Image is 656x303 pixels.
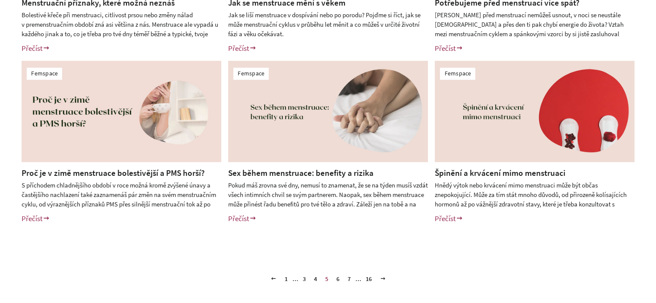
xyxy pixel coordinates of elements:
img: Sex během menstruace: benefity a rizika [228,61,428,162]
a: Přečíst [228,214,257,223]
img: Proč je v zimě menstruace bolestivější a PMS horší? [22,61,221,162]
a: Přečíst [435,44,463,53]
a: 16 [362,272,375,285]
a: Špinění a krvácení mimo menstruaci [435,168,565,178]
a: Přečíst [435,214,463,223]
a: Femspace [238,69,264,77]
a: Přečíst [22,44,50,53]
img: Špinění a krvácení mimo menstruaci [435,61,634,162]
span: … [292,276,298,282]
a: 6 [333,272,343,285]
a: Přečíst [22,214,50,223]
a: 4 [311,272,320,285]
a: Přečíst [228,44,257,53]
div: Bolestivé křeče při menstruaci, citlivost prsou nebo změny nálad v premenstruačním období zná asi... [22,10,221,38]
div: Pokud máš zrovna své dny, nemusí to znamenat, že se na týden musíš vzdát všech intimních chvil se... [228,181,428,209]
div: Hnědý výtok nebo krvácení mimo menstruaci může být občas znepokojující. Může za tím stát mnoho dů... [435,181,634,209]
a: Sex během menstruace: benefity a rizika [228,168,374,178]
div: Jak se liší menstruace v dospívání nebo po porodu? Pojďme si říct, jak se může menstruační cyklus... [228,10,428,38]
a: Femspace [31,69,58,77]
a: Proč je v zimě menstruace bolestivější a PMS horší? [22,168,205,178]
span: … [355,276,361,282]
div: S příchodem chladnějšího období v roce možná kromě zvýšené únavy a častějšího nachlazení také zaz... [22,181,221,209]
a: 3 [299,272,309,285]
span: 5 [322,272,332,285]
a: 7 [344,272,354,285]
a: Femspace [444,69,471,77]
div: [PERSON_NAME] před menstruací nemůžeš usnout, v noci se neustále [DEMOGRAPHIC_DATA] a přes den ti... [435,10,634,38]
a: 1 [281,272,291,285]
